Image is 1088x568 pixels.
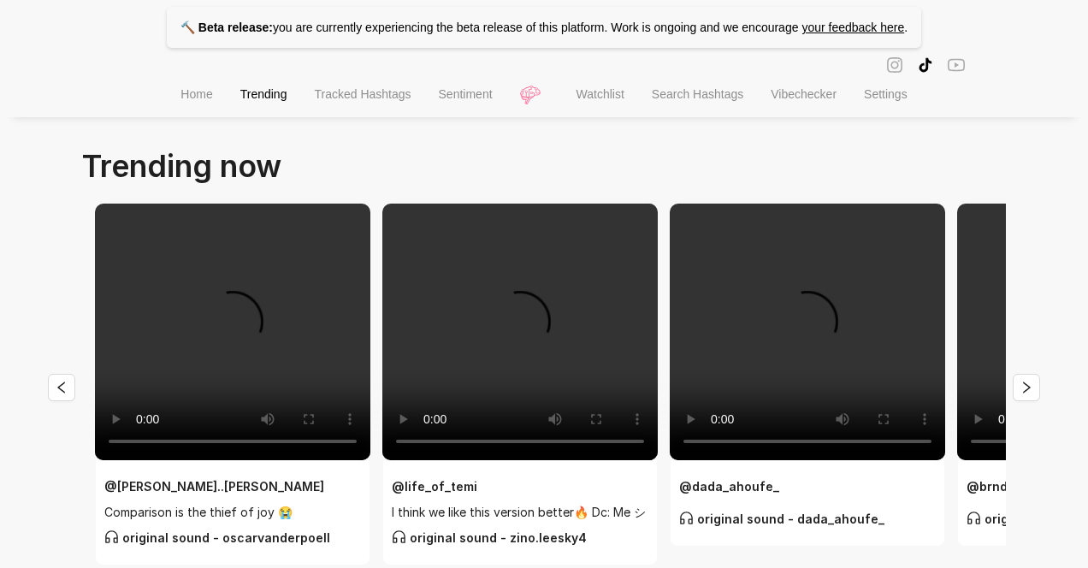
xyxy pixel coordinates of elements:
[577,87,624,101] span: Watchlist
[240,87,287,101] span: Trending
[679,479,779,494] strong: @ dada_ahoufe_
[314,87,411,101] span: Tracked Hashtags
[392,503,648,522] span: I think we like this version better🔥 Dc: Me シ
[967,479,1032,494] strong: @ brndmcs
[392,479,477,494] strong: @ life_of_temi
[104,503,361,522] span: Comparison is the thief of joy 😭
[771,87,837,101] span: Vibechecker
[967,511,981,525] span: customer-service
[948,55,965,74] span: youtube
[180,87,212,101] span: Home
[180,21,273,34] strong: 🔨 Beta release:
[104,530,119,544] span: customer-service
[104,479,324,494] strong: @ [PERSON_NAME]..[PERSON_NAME]
[1020,381,1033,394] span: right
[886,55,903,74] span: instagram
[55,381,68,394] span: left
[392,530,406,544] span: customer-service
[652,87,743,101] span: Search Hashtags
[167,7,921,48] p: you are currently experiencing the beta release of this platform. Work is ongoing and we encourage .
[82,147,281,185] span: Trending now
[801,21,904,34] a: your feedback here
[104,530,330,545] strong: original sound - oscarvanderpoell
[679,512,884,526] strong: original sound - dada_ahoufe_
[439,87,493,101] span: Sentiment
[864,87,908,101] span: Settings
[679,511,694,525] span: customer-service
[392,530,587,545] strong: original sound - zino.leesky4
